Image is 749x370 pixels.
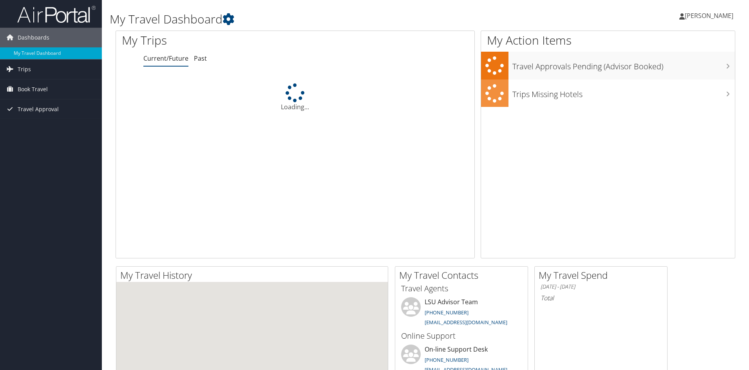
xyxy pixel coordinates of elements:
h6: Total [541,294,661,302]
h3: Travel Approvals Pending (Advisor Booked) [512,57,735,72]
h3: Online Support [401,330,522,341]
a: Trips Missing Hotels [481,79,735,107]
h2: My Travel Contacts [399,269,528,282]
h1: My Travel Dashboard [110,11,531,27]
a: Past [194,54,207,63]
span: Dashboards [18,28,49,47]
h2: My Travel Spend [539,269,667,282]
span: [PERSON_NAME] [685,11,733,20]
a: [EMAIL_ADDRESS][DOMAIN_NAME] [425,319,507,326]
img: airportal-logo.png [17,5,96,23]
span: Travel Approval [18,99,59,119]
li: LSU Advisor Team [397,297,526,329]
h1: My Trips [122,32,319,49]
h3: Travel Agents [401,283,522,294]
h2: My Travel History [120,269,388,282]
h1: My Action Items [481,32,735,49]
h3: Trips Missing Hotels [512,85,735,100]
span: Book Travel [18,79,48,99]
a: Travel Approvals Pending (Advisor Booked) [481,52,735,79]
div: Loading... [116,83,474,112]
a: [PHONE_NUMBER] [425,309,469,316]
a: [PHONE_NUMBER] [425,356,469,363]
a: [PERSON_NAME] [679,4,741,27]
a: Current/Future [143,54,188,63]
h6: [DATE] - [DATE] [541,283,661,291]
span: Trips [18,60,31,79]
